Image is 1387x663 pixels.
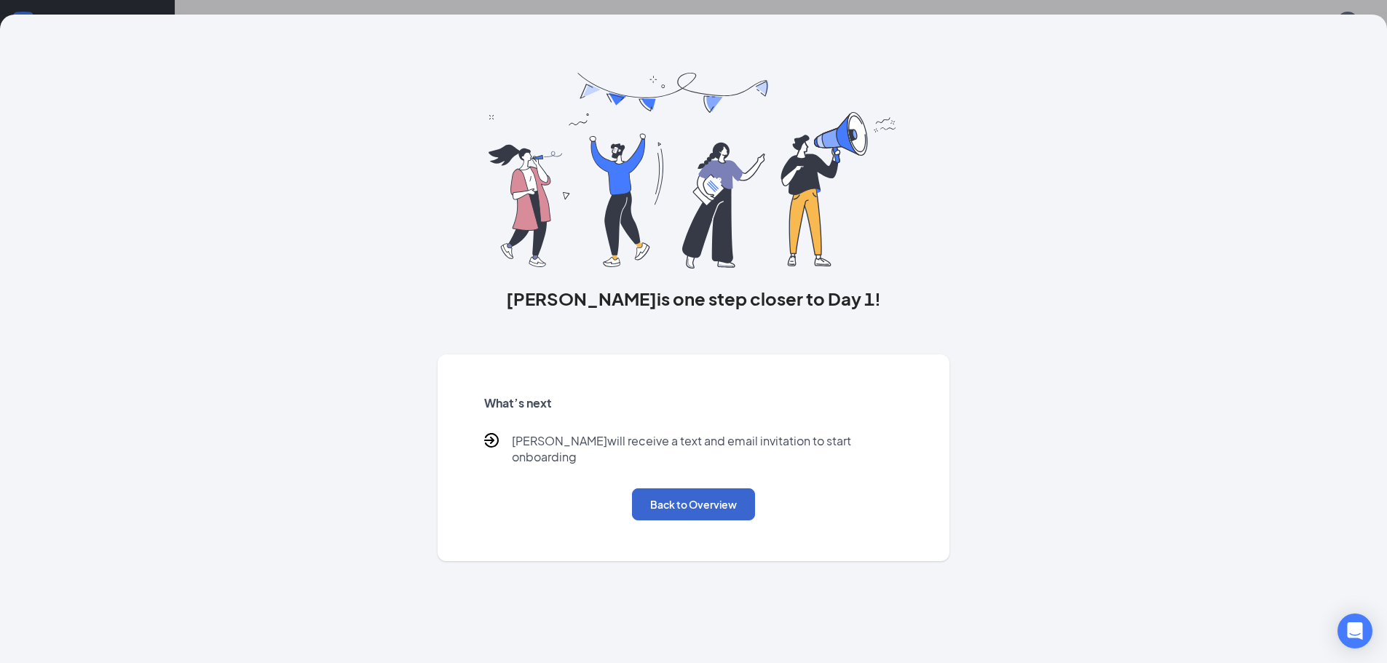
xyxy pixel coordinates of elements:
img: you are all set [489,73,898,269]
p: [PERSON_NAME] will receive a text and email invitation to start onboarding [512,433,904,465]
h5: What’s next [484,395,904,411]
h3: [PERSON_NAME] is one step closer to Day 1! [438,286,950,311]
button: Back to Overview [632,488,755,520]
div: Open Intercom Messenger [1337,614,1372,648]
